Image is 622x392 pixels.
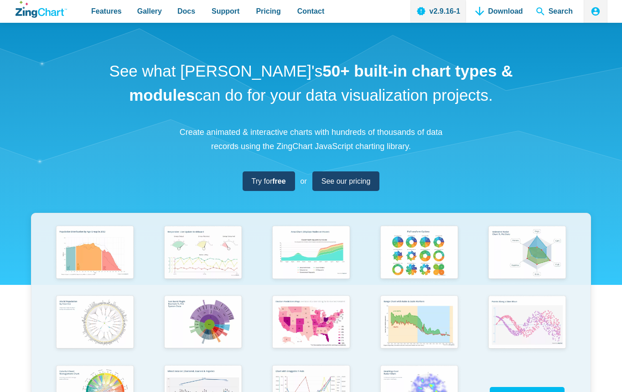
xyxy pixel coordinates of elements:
[177,5,195,17] span: Docs
[301,175,307,187] span: or
[272,177,285,185] strong: free
[252,175,286,187] span: Try for
[268,292,354,354] img: Election Predictions Map
[257,292,365,362] a: Election Predictions Map
[376,222,462,284] img: Pie Transform Options
[484,292,570,354] img: Points Along a Sine Wave
[473,222,581,292] a: Animated Radar Chart ft. Pet Data
[160,222,246,284] img: Responsive Live Update Dashboard
[149,222,257,292] a: Responsive Live Update Dashboard
[376,292,462,354] img: Range Chart with Rultes & Scale Markers
[16,1,67,18] a: ZingChart Logo. Click to return to the homepage
[268,222,354,284] img: Area Chart (Displays Nodes on Hover)
[129,62,513,104] strong: 50+ built-in chart types & modules
[41,222,149,292] a: Population Distribution by Age Group in 2052
[106,59,516,107] h1: See what [PERSON_NAME]'s can do for your data visualization projects.
[473,292,581,362] a: Points Along a Sine Wave
[365,292,473,362] a: Range Chart with Rultes & Scale Markers
[137,5,162,17] span: Gallery
[160,292,246,354] img: Sun Burst Plugin Example ft. File System Data
[212,5,239,17] span: Support
[243,171,295,191] a: Try forfree
[321,175,371,187] span: See our pricing
[149,292,257,362] a: Sun Burst Plugin Example ft. File System Data
[52,222,138,284] img: Population Distribution by Age Group in 2052
[41,292,149,362] a: World Population by Country
[91,5,122,17] span: Features
[365,222,473,292] a: Pie Transform Options
[312,171,380,191] a: See our pricing
[52,292,138,354] img: World Population by Country
[297,5,325,17] span: Contact
[484,222,570,284] img: Animated Radar Chart ft. Pet Data
[256,5,280,17] span: Pricing
[174,125,448,153] p: Create animated & interactive charts with hundreds of thousands of data records using the ZingCha...
[257,222,365,292] a: Area Chart (Displays Nodes on Hover)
